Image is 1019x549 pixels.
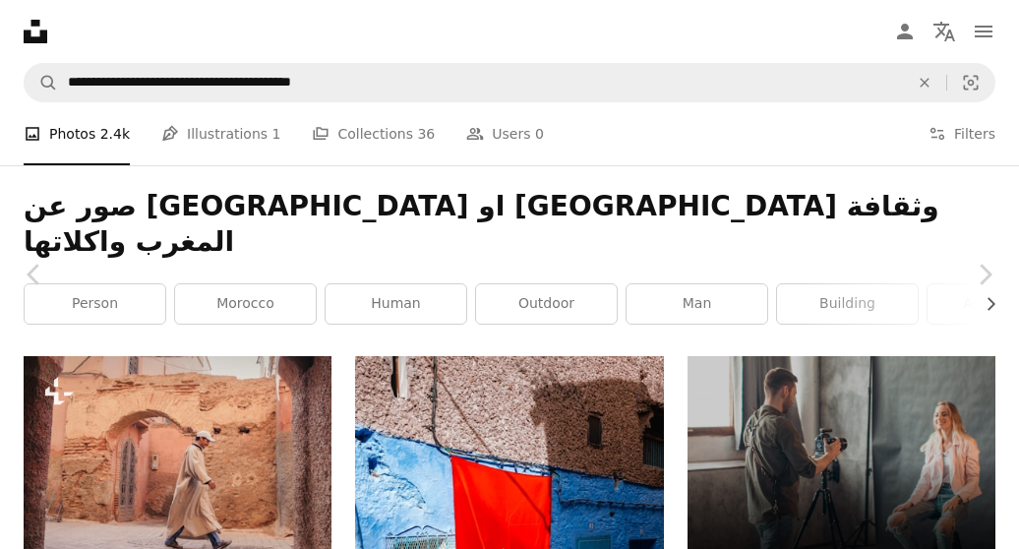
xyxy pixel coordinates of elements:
[24,63,995,102] form: Find visuals sitewide
[312,102,435,165] a: Collections 36
[535,123,544,145] span: 0
[929,102,995,165] button: Filters
[925,12,964,51] button: Language
[175,284,316,324] a: morocco
[417,123,435,145] span: 36
[326,284,466,324] a: human
[25,64,58,101] button: Search Unsplash
[627,284,767,324] a: man
[476,284,617,324] a: outdoor
[950,180,1019,369] a: Next
[947,64,994,101] button: Visual search
[777,284,918,324] a: building
[964,12,1003,51] button: Menu
[903,64,946,101] button: Clear
[466,102,544,165] a: Users 0
[24,20,47,43] a: Home — Unsplash
[24,450,331,467] a: a man in a long coat walking down a street
[24,189,995,260] h1: صور عن [GEOGRAPHIC_DATA] او [GEOGRAPHIC_DATA] وثقافة المغرب واكلاتها
[885,12,925,51] a: Log in / Sign up
[272,123,281,145] span: 1
[161,102,280,165] a: Illustrations 1
[25,284,165,324] a: person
